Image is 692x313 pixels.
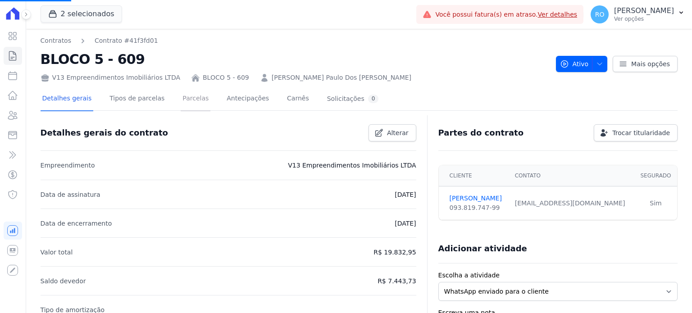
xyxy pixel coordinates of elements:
a: Alterar [369,124,416,141]
button: Ativo [556,56,608,72]
p: R$ 19.832,95 [373,247,416,258]
div: [EMAIL_ADDRESS][DOMAIN_NAME] [515,199,629,208]
p: Data de assinatura [41,189,100,200]
a: Parcelas [181,87,210,111]
a: [PERSON_NAME] Paulo Dos [PERSON_NAME] [272,73,411,82]
a: Tipos de parcelas [108,87,166,111]
th: Contato [510,165,634,186]
a: Mais opções [613,56,678,72]
span: Ativo [560,56,589,72]
p: [DATE] [395,218,416,229]
a: Contratos [41,36,71,45]
p: Data de encerramento [41,218,112,229]
p: [PERSON_NAME] [614,6,674,15]
span: Mais opções [631,59,670,68]
span: Alterar [387,128,409,137]
p: [DATE] [395,189,416,200]
p: Saldo devedor [41,276,86,286]
a: Detalhes gerais [41,87,94,111]
div: 0 [368,95,379,103]
button: RO [PERSON_NAME] Ver opções [583,2,692,27]
th: Segurado [634,165,677,186]
a: Contrato #41f3fd01 [95,36,158,45]
h2: BLOCO 5 - 609 [41,49,549,69]
td: Sim [634,186,677,220]
a: Ver detalhes [538,11,578,18]
a: Trocar titularidade [594,124,678,141]
p: R$ 7.443,73 [378,276,416,286]
div: V13 Empreendimentos Imobiliários LTDA [41,73,180,82]
div: Solicitações [327,95,379,103]
a: Carnês [285,87,311,111]
a: [PERSON_NAME] [450,194,504,203]
nav: Breadcrumb [41,36,549,45]
label: Escolha a atividade [438,271,678,280]
a: Solicitações0 [325,87,381,111]
th: Cliente [439,165,510,186]
h3: Adicionar atividade [438,243,527,254]
button: 2 selecionados [41,5,122,23]
h3: Partes do contrato [438,127,524,138]
nav: Breadcrumb [41,36,158,45]
a: Antecipações [225,87,271,111]
h3: Detalhes gerais do contrato [41,127,168,138]
a: BLOCO 5 - 609 [203,73,249,82]
span: RO [595,11,605,18]
span: Você possui fatura(s) em atraso. [435,10,577,19]
p: V13 Empreendimentos Imobiliários LTDA [288,160,416,171]
p: Valor total [41,247,73,258]
p: Ver opções [614,15,674,23]
div: 093.819.747-99 [450,203,504,213]
span: Trocar titularidade [612,128,670,137]
p: Empreendimento [41,160,95,171]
